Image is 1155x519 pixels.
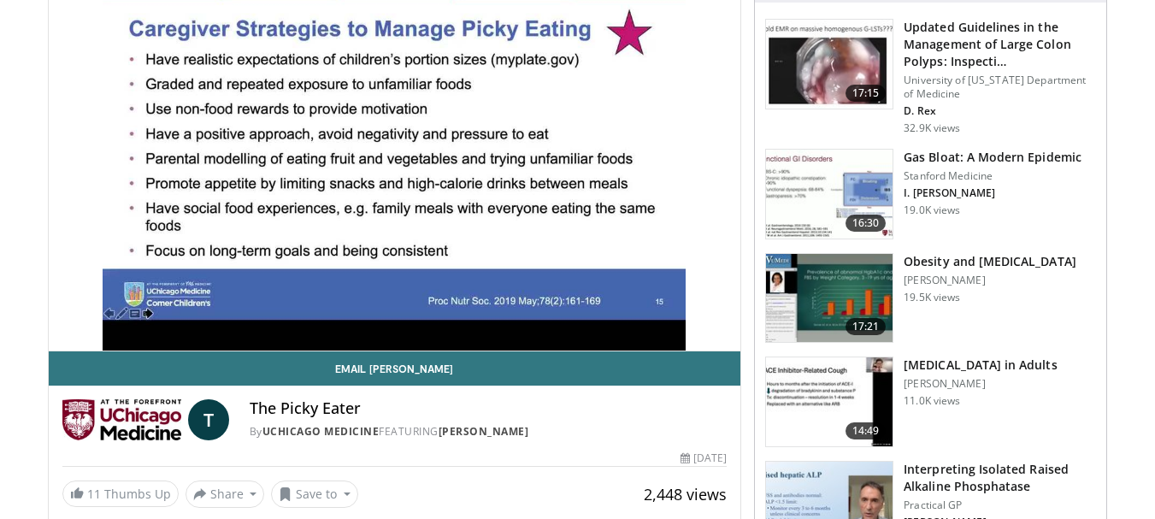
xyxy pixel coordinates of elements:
a: T [188,399,229,440]
p: 19.0K views [904,203,960,217]
a: 17:21 Obesity and [MEDICAL_DATA] [PERSON_NAME] 19.5K views [765,253,1096,344]
p: [PERSON_NAME] [904,377,1057,391]
img: UChicago Medicine [62,399,181,440]
button: Save to [271,481,358,508]
span: 17:15 [846,85,887,102]
a: 17:15 Updated Guidelines in the Management of Large Colon Polyps: Inspecti… University of [US_STA... [765,19,1096,135]
p: 11.0K views [904,394,960,408]
p: D. Rex [904,104,1096,118]
img: 11950cd4-d248-4755-8b98-ec337be04c84.150x105_q85_crop-smart_upscale.jpg [766,357,893,446]
h4: The Picky Eater [250,399,728,418]
a: 16:30 Gas Bloat: A Modern Epidemic Stanford Medicine I. [PERSON_NAME] 19.0K views [765,149,1096,239]
span: 16:30 [846,215,887,232]
a: 14:49 [MEDICAL_DATA] in Adults [PERSON_NAME] 11.0K views [765,357,1096,447]
img: 0df8ca06-75ef-4873-806f-abcb553c84b6.150x105_q85_crop-smart_upscale.jpg [766,254,893,343]
p: I. [PERSON_NAME] [904,186,1081,200]
h3: Interpreting Isolated Raised Alkaline Phosphatase [904,461,1096,495]
h3: [MEDICAL_DATA] in Adults [904,357,1057,374]
a: 11 Thumbs Up [62,481,179,507]
img: 480ec31d-e3c1-475b-8289-0a0659db689a.150x105_q85_crop-smart_upscale.jpg [766,150,893,239]
p: 19.5K views [904,291,960,304]
a: [PERSON_NAME] [439,424,529,439]
a: Email [PERSON_NAME] [49,351,741,386]
p: 32.9K views [904,121,960,135]
p: Practical GP [904,498,1096,512]
h3: Obesity and [MEDICAL_DATA] [904,253,1076,270]
span: 14:49 [846,422,887,439]
span: 17:21 [846,318,887,335]
p: University of [US_STATE] Department of Medicine [904,74,1096,101]
img: dfcfcb0d-b871-4e1a-9f0c-9f64970f7dd8.150x105_q85_crop-smart_upscale.jpg [766,20,893,109]
h3: Gas Bloat: A Modern Epidemic [904,149,1081,166]
p: Stanford Medicine [904,169,1081,183]
button: Share [186,481,265,508]
div: [DATE] [681,451,727,466]
span: 2,448 views [644,484,727,504]
p: [PERSON_NAME] [904,274,1076,287]
div: By FEATURING [250,424,728,439]
a: UChicago Medicine [262,424,380,439]
span: 11 [87,486,101,502]
h3: Updated Guidelines in the Management of Large Colon Polyps: Inspecti… [904,19,1096,70]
